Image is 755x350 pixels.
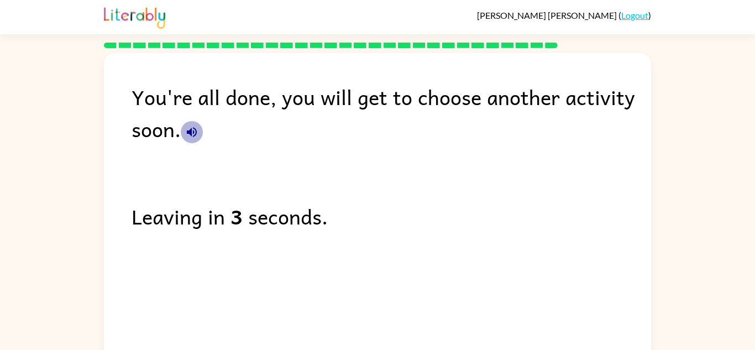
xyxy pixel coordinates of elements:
[477,10,651,20] div: ( )
[621,10,648,20] a: Logout
[477,10,618,20] span: [PERSON_NAME] [PERSON_NAME]
[104,4,165,29] img: Literably
[230,200,243,232] b: 3
[132,200,651,232] div: Leaving in seconds.
[132,81,651,145] div: You're all done, you will get to choose another activity soon.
